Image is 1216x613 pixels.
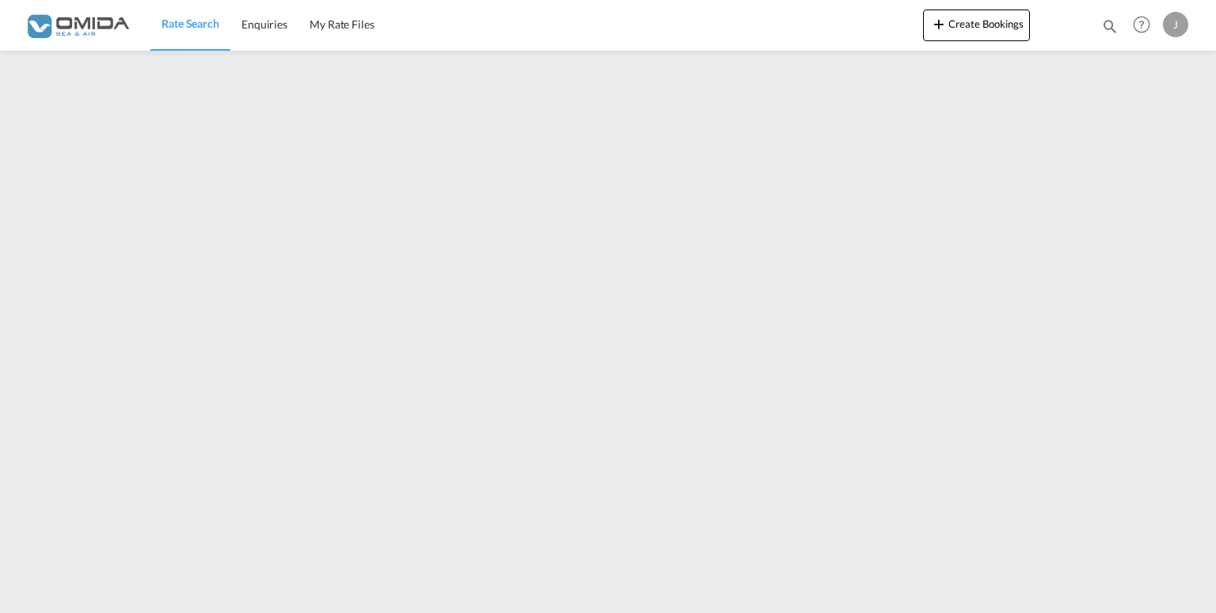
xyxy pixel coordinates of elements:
div: J [1163,12,1188,37]
div: Help [1128,11,1163,40]
div: icon-magnify [1101,17,1119,41]
span: Enquiries [241,17,287,31]
md-icon: icon-magnify [1101,17,1119,35]
button: icon-plus 400-fgCreate Bookings [923,10,1030,41]
span: My Rate Files [310,17,374,31]
md-icon: icon-plus 400-fg [929,14,948,33]
span: Rate Search [161,17,219,30]
img: 459c566038e111ed959c4fc4f0a4b274.png [24,7,131,43]
span: Help [1128,11,1155,38]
